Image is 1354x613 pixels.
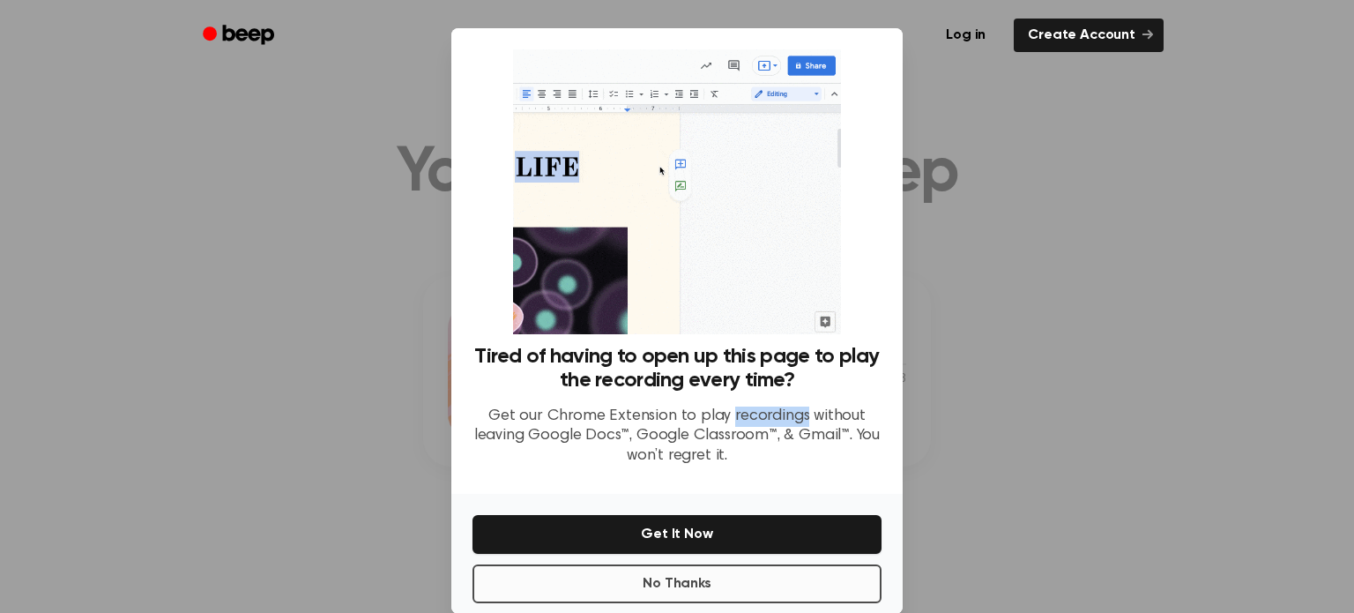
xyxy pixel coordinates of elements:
h3: Tired of having to open up this page to play the recording every time? [472,345,882,392]
img: Beep extension in action [513,49,840,334]
button: Get It Now [472,515,882,554]
a: Beep [190,19,290,53]
a: Create Account [1014,19,1164,52]
button: No Thanks [472,564,882,603]
p: Get our Chrome Extension to play recordings without leaving Google Docs™, Google Classroom™, & Gm... [472,407,882,467]
a: Log in [928,15,1003,56]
